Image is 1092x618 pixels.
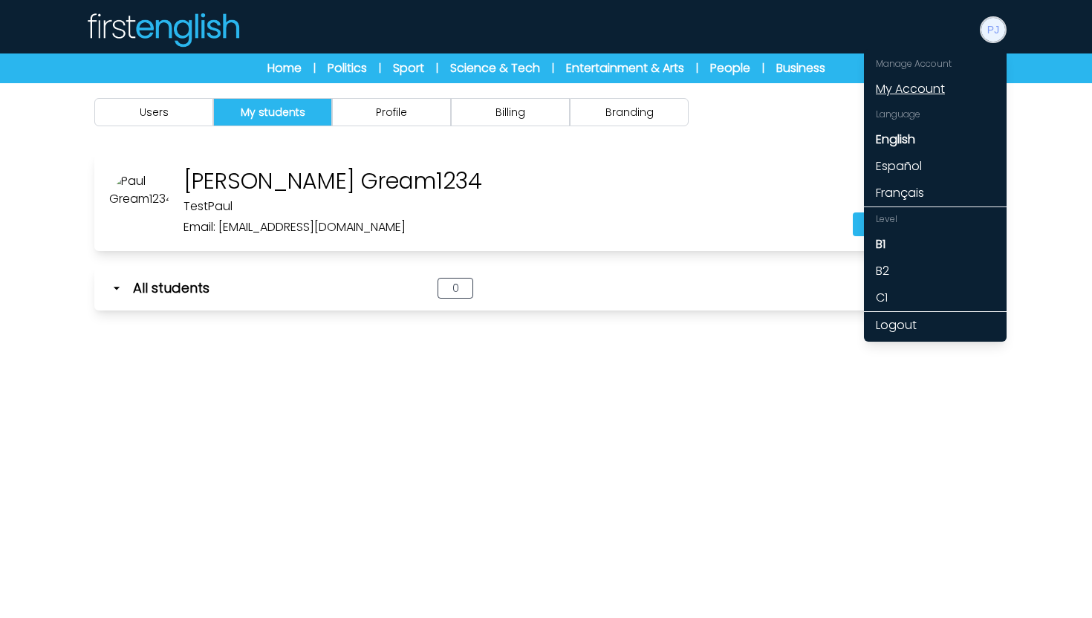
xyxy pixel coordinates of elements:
[109,172,169,232] img: Paul Gream1234
[853,212,983,236] button: Create new class
[183,218,482,236] p: Email: [EMAIL_ADDRESS][DOMAIN_NAME]
[864,103,1007,126] div: Language
[864,284,1007,311] a: C1
[313,61,316,76] span: |
[133,278,209,299] span: All students
[864,207,1007,231] div: Level
[864,153,1007,180] a: Español
[438,278,473,299] span: 0
[85,12,240,48] img: Logo
[776,59,825,77] a: Business
[696,61,698,76] span: |
[332,98,451,126] button: Profile
[981,18,1005,42] img: Paul Jon
[552,61,554,76] span: |
[864,126,1007,153] a: English
[183,168,482,195] p: [PERSON_NAME] Gream1234
[864,76,1007,103] a: My Account
[94,266,998,310] button: All students 0
[864,180,1007,206] a: Français
[451,98,570,126] button: Billing
[393,59,424,77] a: Sport
[183,198,482,215] p: TestPaul
[864,258,1007,284] a: B2
[864,231,1007,258] a: B1
[864,52,1007,76] div: Manage Account
[566,59,684,77] a: Entertainment & Arts
[570,98,689,126] button: Branding
[762,61,764,76] span: |
[94,98,213,126] button: Users
[864,312,1007,339] a: Logout
[267,59,302,77] a: Home
[213,98,332,126] button: My students
[450,59,540,77] a: Science & Tech
[710,59,750,77] a: People
[379,61,381,76] span: |
[436,61,438,76] span: |
[328,59,367,77] a: Politics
